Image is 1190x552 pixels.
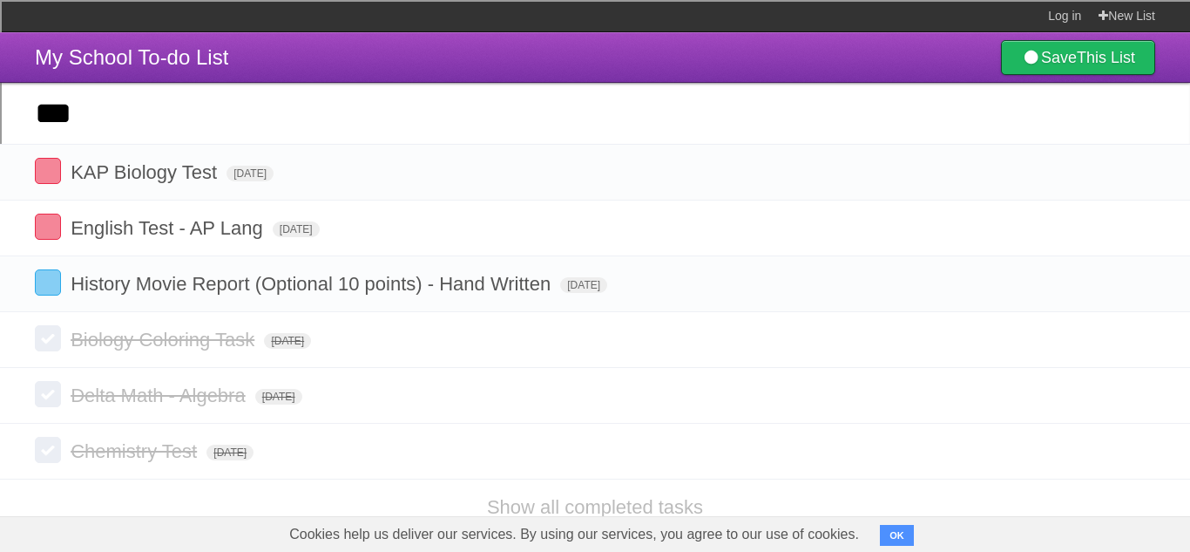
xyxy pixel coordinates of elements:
span: Cookies help us deliver our services. By using our services, you agree to our use of cookies. [272,517,876,552]
button: OK [880,525,914,546]
span: Biology Coloring Task [71,329,259,351]
span: [DATE] [560,277,607,293]
span: [DATE] [206,445,254,460]
a: SaveThis List [1001,40,1155,75]
a: Show all completed tasks [487,496,703,518]
label: Done [35,381,61,407]
span: [DATE] [264,333,311,349]
label: Done [35,158,61,184]
span: [DATE] [273,221,320,237]
span: [DATE] [227,166,274,181]
b: This List [1077,49,1135,66]
span: My School To-do List [35,45,228,69]
span: Chemistry Test [71,440,201,462]
span: English Test - AP Lang [71,217,267,239]
label: Done [35,325,61,351]
span: History Movie Report (Optional 10 points) - Hand Written [71,273,555,295]
label: Done [35,437,61,463]
span: Delta Math - Algebra [71,385,250,406]
span: KAP Biology Test [71,161,221,183]
label: Done [35,269,61,296]
label: Done [35,214,61,240]
span: [DATE] [255,389,302,405]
